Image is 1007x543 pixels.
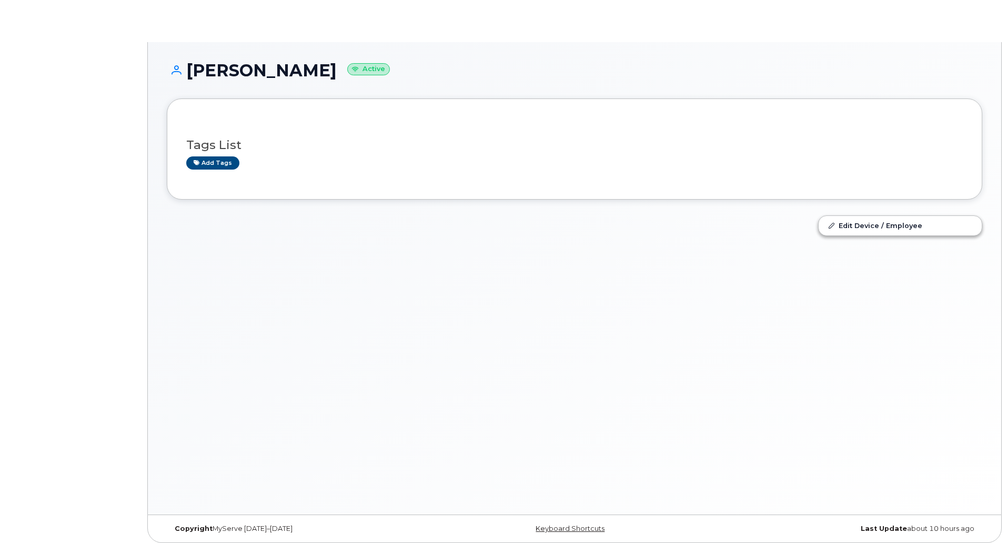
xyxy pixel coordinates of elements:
[710,525,982,533] div: about 10 hours ago
[819,216,982,235] a: Edit Device / Employee
[175,525,213,532] strong: Copyright
[167,61,982,80] h1: [PERSON_NAME]
[347,63,390,75] small: Active
[186,156,239,170] a: Add tags
[167,525,439,533] div: MyServe [DATE]–[DATE]
[186,139,963,152] h3: Tags List
[536,525,605,532] a: Keyboard Shortcuts
[861,525,907,532] strong: Last Update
